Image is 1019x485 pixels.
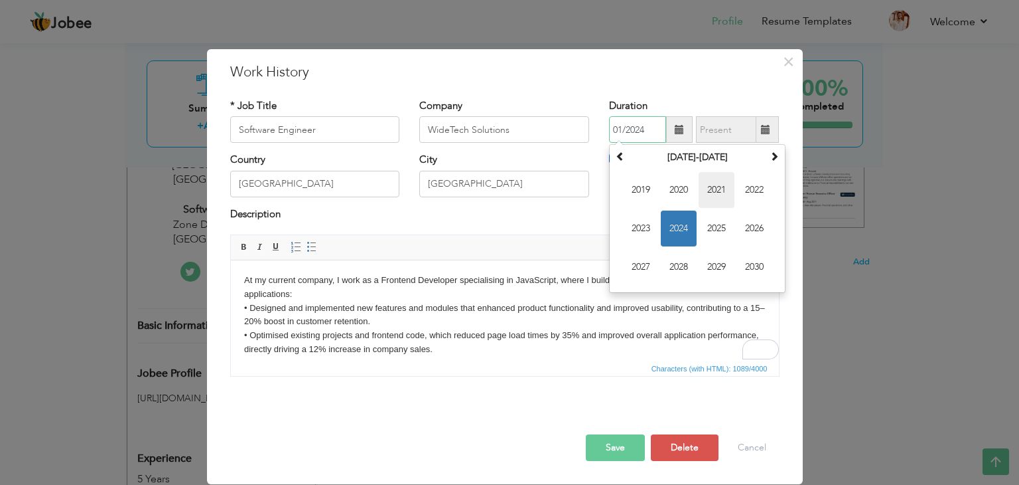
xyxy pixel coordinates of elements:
[736,172,772,208] span: 2022
[736,211,772,246] span: 2026
[696,116,756,143] input: Present
[661,249,697,285] span: 2028
[649,363,772,375] div: Statistics
[651,435,718,461] button: Delete
[661,172,697,208] span: 2020
[770,151,779,161] span: Next Decade
[623,249,659,285] span: 2027
[586,435,645,461] button: Save
[628,147,766,167] th: Select Decade
[419,153,437,167] label: City
[13,13,535,179] p: At my current company, I work as a Frontend Developer specialising in JavaScript, where I build s...
[230,153,265,167] label: Country
[231,260,779,360] iframe: Rich Text Editor, workEditor
[783,50,794,74] span: ×
[237,240,251,254] a: Bold
[230,207,281,221] label: Description
[778,51,799,72] button: Close
[305,240,319,254] a: Insert/Remove Bulleted List
[419,99,462,113] label: Company
[699,211,734,246] span: 2025
[623,211,659,246] span: 2023
[230,62,780,82] h3: Work History
[230,99,277,113] label: * Job Title
[289,240,303,254] a: Insert/Remove Numbered List
[609,116,666,143] input: From
[649,363,770,375] span: Characters (with HTML): 1089/4000
[699,172,734,208] span: 2021
[699,249,734,285] span: 2029
[623,172,659,208] span: 2019
[253,240,267,254] a: Italic
[609,99,647,113] label: Duration
[13,13,535,179] body: To enrich screen reader interactions, please activate Accessibility in Grammarly extension settings
[616,151,625,161] span: Previous Decade
[269,240,283,254] a: Underline
[724,435,780,461] button: Cancel
[661,211,697,246] span: 2024
[736,249,772,285] span: 2030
